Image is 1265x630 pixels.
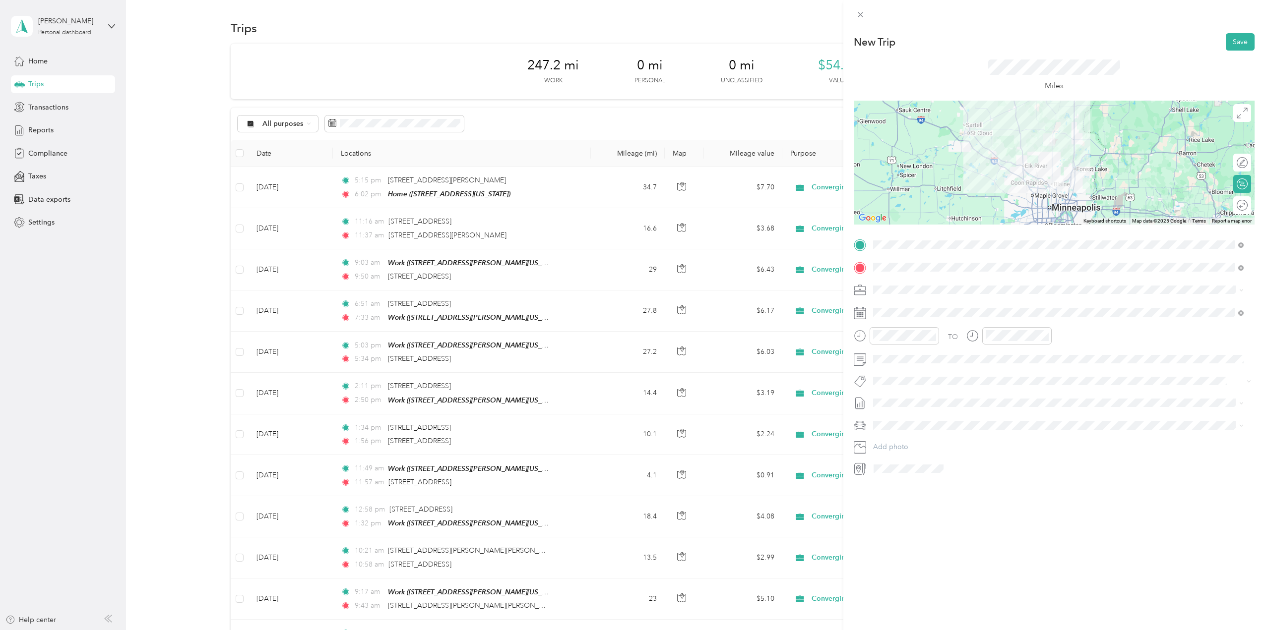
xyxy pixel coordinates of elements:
[856,212,889,225] a: Open this area in Google Maps (opens a new window)
[1045,80,1064,92] p: Miles
[856,212,889,225] img: Google
[1209,574,1265,630] iframe: Everlance-gr Chat Button Frame
[1212,218,1252,224] a: Report a map error
[1132,218,1186,224] span: Map data ©2025 Google
[1083,218,1126,225] button: Keyboard shortcuts
[870,440,1255,454] button: Add photo
[854,35,895,49] p: New Trip
[1226,33,1255,51] button: Save
[1192,218,1206,224] a: Terms (opens in new tab)
[948,332,958,342] div: TO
